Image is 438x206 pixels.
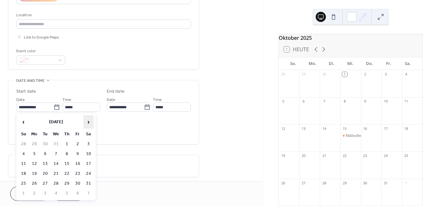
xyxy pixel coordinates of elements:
[363,126,368,131] div: 16
[404,99,409,104] div: 11
[29,159,39,168] td: 12
[404,181,409,185] div: 1
[62,130,72,139] th: Th
[62,96,71,103] span: Time
[404,153,409,158] div: 25
[281,126,285,131] div: 12
[73,189,83,198] td: 6
[73,169,83,178] td: 23
[24,34,59,41] span: Link to Google Maps
[281,99,285,104] div: 5
[18,169,29,178] td: 18
[301,72,306,77] div: 29
[51,189,61,198] td: 4
[363,153,368,158] div: 23
[107,88,125,95] div: End date
[73,149,83,159] td: 9
[19,116,28,128] span: ‹
[83,130,94,139] th: Sa
[342,181,347,185] div: 29
[73,179,83,188] td: 30
[398,57,417,70] div: Sa.
[153,96,162,103] span: Time
[16,88,36,95] div: Start date
[73,130,83,139] th: Fr
[363,99,368,104] div: 9
[363,181,368,185] div: 30
[303,57,322,70] div: Mo.
[342,153,347,158] div: 22
[29,149,39,159] td: 5
[346,133,365,139] div: Niklosfeier
[16,96,25,103] span: Date
[10,187,49,201] button: Cancel
[83,159,94,168] td: 17
[40,159,50,168] td: 13
[18,149,29,159] td: 4
[107,96,115,103] span: Date
[342,72,347,77] div: 1
[322,99,327,104] div: 7
[281,181,285,185] div: 26
[83,149,94,159] td: 10
[83,139,94,149] td: 3
[84,116,93,128] span: ›
[360,57,379,70] div: Do.
[40,149,50,159] td: 6
[322,126,327,131] div: 14
[83,179,94,188] td: 31
[363,72,368,77] div: 2
[29,115,83,129] th: [DATE]
[40,139,50,149] td: 30
[18,159,29,168] td: 11
[322,72,327,77] div: 30
[379,57,398,70] div: Fr.
[383,72,388,77] div: 3
[62,189,72,198] td: 5
[73,159,83,168] td: 16
[301,126,306,131] div: 13
[18,139,29,149] td: 28
[51,179,61,188] td: 28
[322,153,327,158] div: 21
[40,189,50,198] td: 3
[62,169,72,178] td: 22
[62,159,72,168] td: 15
[342,126,347,131] div: 15
[51,130,61,139] th: We
[62,149,72,159] td: 8
[51,159,61,168] td: 14
[51,149,61,159] td: 7
[18,179,29,188] td: 25
[322,181,327,185] div: 28
[29,130,39,139] th: Mo
[383,99,388,104] div: 10
[279,34,422,42] div: Oktober 2025
[301,99,306,104] div: 6
[383,153,388,158] div: 24
[51,139,61,149] td: 31
[83,189,94,198] td: 7
[29,139,39,149] td: 29
[404,72,409,77] div: 4
[18,130,29,139] th: Su
[301,181,306,185] div: 27
[404,126,409,131] div: 18
[29,169,39,178] td: 19
[62,139,72,149] td: 1
[51,169,61,178] td: 21
[29,189,39,198] td: 2
[40,169,50,178] td: 20
[341,57,360,70] div: Mi.
[18,189,29,198] td: 1
[29,179,39,188] td: 26
[301,153,306,158] div: 20
[281,153,285,158] div: 19
[342,99,347,104] div: 8
[83,169,94,178] td: 24
[16,48,64,54] div: Event color
[40,130,50,139] th: Tu
[322,57,341,70] div: Di.
[340,133,361,139] div: Niklosfeier
[16,77,45,84] span: Date and time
